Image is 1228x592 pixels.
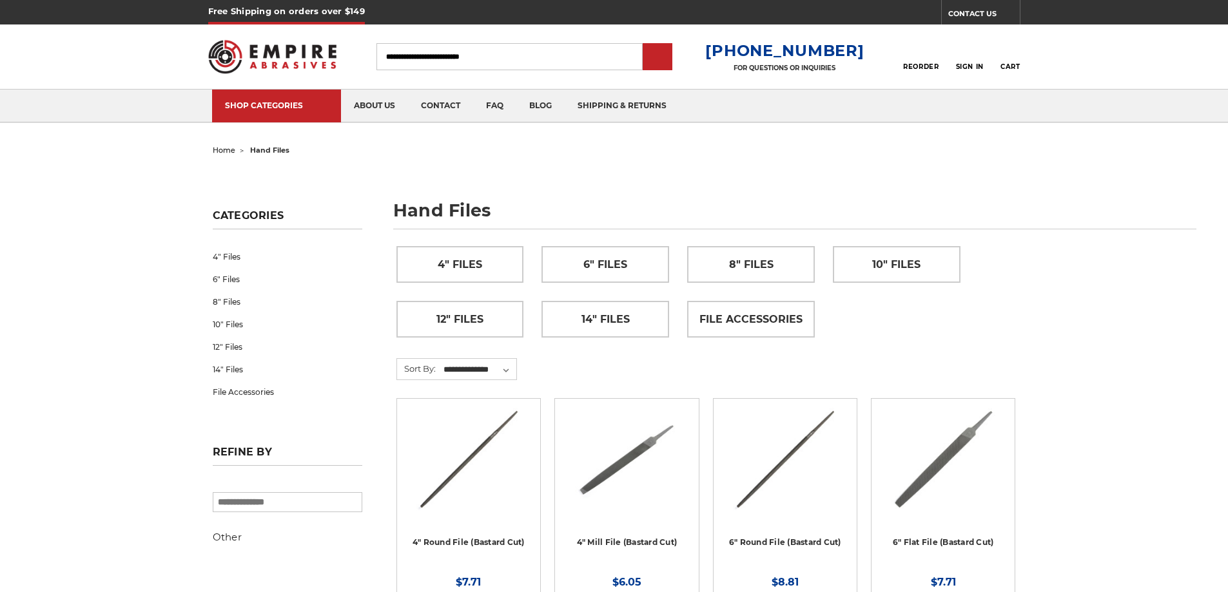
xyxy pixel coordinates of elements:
span: $6.05 [612,576,641,588]
a: 4" Mill File Bastard Cut [564,408,689,533]
input: Submit [645,44,670,70]
h5: Refine by [213,446,362,466]
a: 6" Round File (Bastard Cut) [729,537,841,547]
span: Cart [1000,62,1020,71]
span: $7.71 [456,576,481,588]
img: 4" Mill File Bastard Cut [575,408,678,511]
h5: Other [213,530,362,545]
a: 6 Inch Round File Bastard Cut, Double Cut [723,408,848,533]
a: contact [408,90,473,122]
a: 8" Files [688,247,814,282]
a: File Accessories [688,301,814,337]
select: Sort By: [442,360,516,379]
a: SHOP CATEGORIES [212,90,341,122]
a: 10" Files [833,247,960,282]
span: Reorder [903,62,939,71]
a: 14" Files [213,358,362,381]
h1: hand files [393,202,1196,229]
h5: Categories [213,209,362,229]
a: [PHONE_NUMBER] [705,41,864,60]
span: 6" Files [583,254,627,276]
a: CONTACT US [948,6,1020,24]
img: 6" Flat Bastard File [891,408,995,511]
img: 4 Inch Round File Bastard Cut, Double Cut [416,408,521,511]
span: $8.81 [772,576,799,588]
a: about us [341,90,408,122]
a: 4" Mill File (Bastard Cut) [577,537,677,547]
a: home [213,146,235,155]
a: 4" Files [397,247,523,282]
a: blog [516,90,565,122]
a: 4" Round File (Bastard Cut) [413,537,525,547]
a: 8" Files [213,291,362,313]
span: 4" Files [438,254,482,276]
span: Sign In [956,62,984,71]
img: Empire Abrasives [208,32,337,82]
a: Reorder [903,43,939,70]
span: hand files [250,146,289,155]
a: 6" Flat File (Bastard Cut) [893,537,994,547]
span: 14" Files [581,309,630,330]
a: 12" Files [213,336,362,358]
a: faq [473,90,516,122]
a: 6" Files [542,247,668,282]
div: SHOP CATEGORIES [225,100,328,110]
a: shipping & returns [565,90,679,122]
img: 6 Inch Round File Bastard Cut, Double Cut [733,408,837,511]
a: 4 Inch Round File Bastard Cut, Double Cut [406,408,531,533]
span: 10" Files [872,254,921,276]
span: File Accessories [699,309,803,330]
span: 8" Files [729,254,774,276]
a: Cart [1000,43,1020,71]
a: 4" Files [213,245,362,268]
a: 12" Files [397,301,523,337]
a: 6" Flat Bastard File [881,408,1006,533]
a: 14" Files [542,301,668,337]
label: Sort By: [397,359,436,378]
span: $7.71 [931,576,956,588]
span: 12" Files [436,309,483,330]
a: 10" Files [213,313,362,336]
a: 6" Files [213,268,362,291]
a: File Accessories [213,381,362,403]
p: FOR QUESTIONS OR INQUIRIES [705,64,864,72]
